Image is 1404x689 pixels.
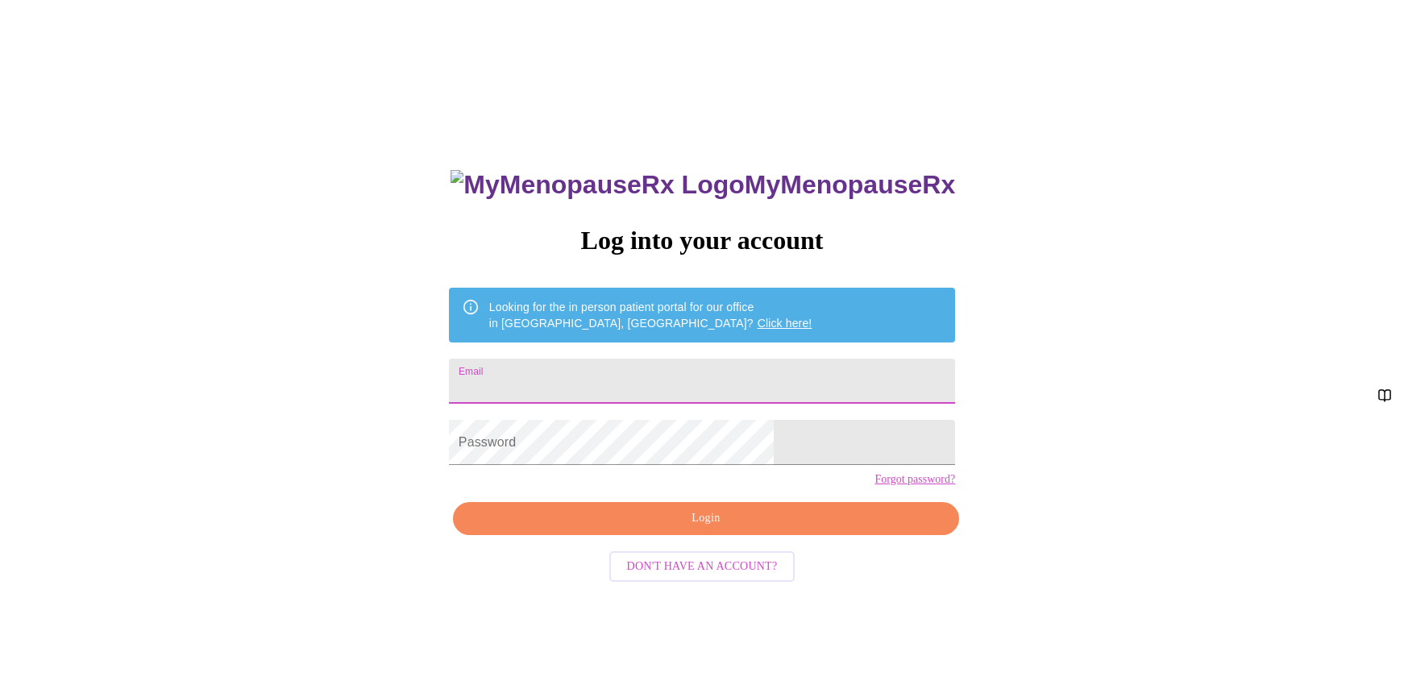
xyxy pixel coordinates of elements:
span: Login [471,508,941,529]
a: Don't have an account? [605,558,800,571]
button: Don't have an account? [609,551,795,583]
h3: Log into your account [449,226,955,255]
h3: MyMenopauseRx [451,170,955,200]
div: Looking for the in person patient portal for our office in [GEOGRAPHIC_DATA], [GEOGRAPHIC_DATA]? [489,293,812,338]
button: Login [453,502,959,535]
a: Forgot password? [874,473,955,486]
a: Click here! [758,317,812,330]
span: Don't have an account? [627,557,778,577]
img: MyMenopauseRx Logo [451,170,744,200]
